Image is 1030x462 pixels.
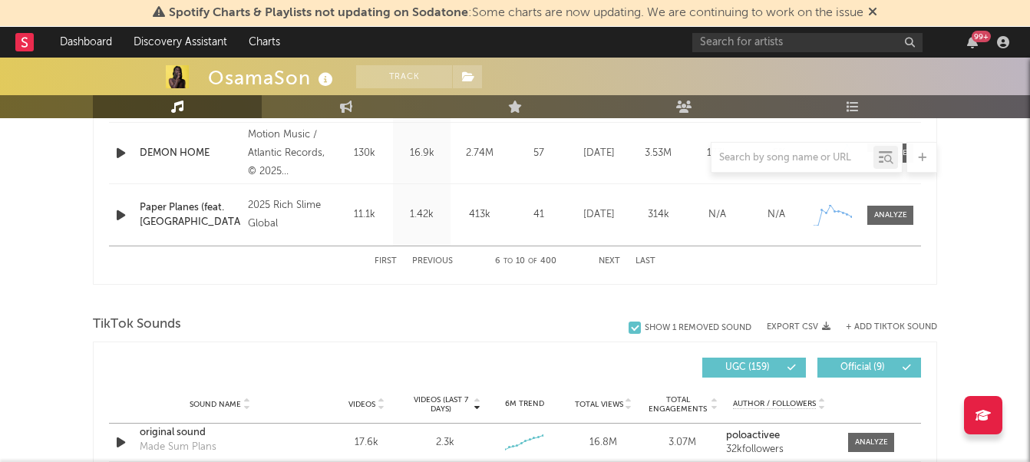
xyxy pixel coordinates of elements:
[248,196,332,233] div: 2025 Rich Slime Global
[375,257,397,266] button: First
[410,395,472,414] span: Videos (last 7 days)
[692,207,743,223] div: N/A
[331,435,402,450] div: 17.6k
[647,435,718,450] div: 3.07M
[412,257,453,266] button: Previous
[123,27,238,58] a: Discovery Assistant
[248,126,332,181] div: Motion Music / Atlantic Records, © 2025 OsamaSon under exclusive license to Motion Music, LLC and...
[238,27,291,58] a: Charts
[635,257,655,266] button: Last
[967,36,978,48] button: 99+
[692,33,923,52] input: Search for artists
[645,323,751,333] div: Show 1 Removed Sound
[190,400,241,409] span: Sound Name
[702,358,806,378] button: UGC(159)
[751,207,802,223] div: N/A
[817,358,921,378] button: Official(9)
[868,7,877,19] span: Dismiss
[93,315,181,334] span: TikTok Sounds
[140,440,216,455] div: Made Sum Plans
[397,207,447,223] div: 1.42k
[140,425,300,441] a: original sound
[647,395,709,414] span: Total Engagements
[632,207,684,223] div: 314k
[169,7,468,19] span: Spotify Charts & Playlists not updating on Sodatone
[733,399,816,409] span: Author / Followers
[575,400,623,409] span: Total Views
[208,65,337,91] div: OsamaSon
[140,200,240,230] a: Paper Planes (feat. [GEOGRAPHIC_DATA])
[711,152,873,164] input: Search by song name or URL
[827,363,898,372] span: Official ( 9 )
[484,252,568,271] div: 6 10 400
[726,431,780,441] strong: poloactivee
[726,444,833,455] div: 32k followers
[599,257,620,266] button: Next
[489,398,560,410] div: 6M Trend
[512,207,566,223] div: 41
[573,207,625,223] div: [DATE]
[356,65,452,88] button: Track
[972,31,991,42] div: 99 +
[454,207,504,223] div: 413k
[49,27,123,58] a: Dashboard
[436,435,454,450] div: 2.3k
[726,431,833,441] a: poloactivee
[339,207,389,223] div: 11.1k
[846,323,937,332] button: + Add TikTok Sound
[169,7,863,19] span: : Some charts are now updating. We are continuing to work on the issue
[767,322,830,332] button: Export CSV
[712,363,783,372] span: UGC ( 159 )
[568,435,639,450] div: 16.8M
[528,258,537,265] span: of
[348,400,375,409] span: Videos
[830,323,937,332] button: + Add TikTok Sound
[503,258,513,265] span: to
